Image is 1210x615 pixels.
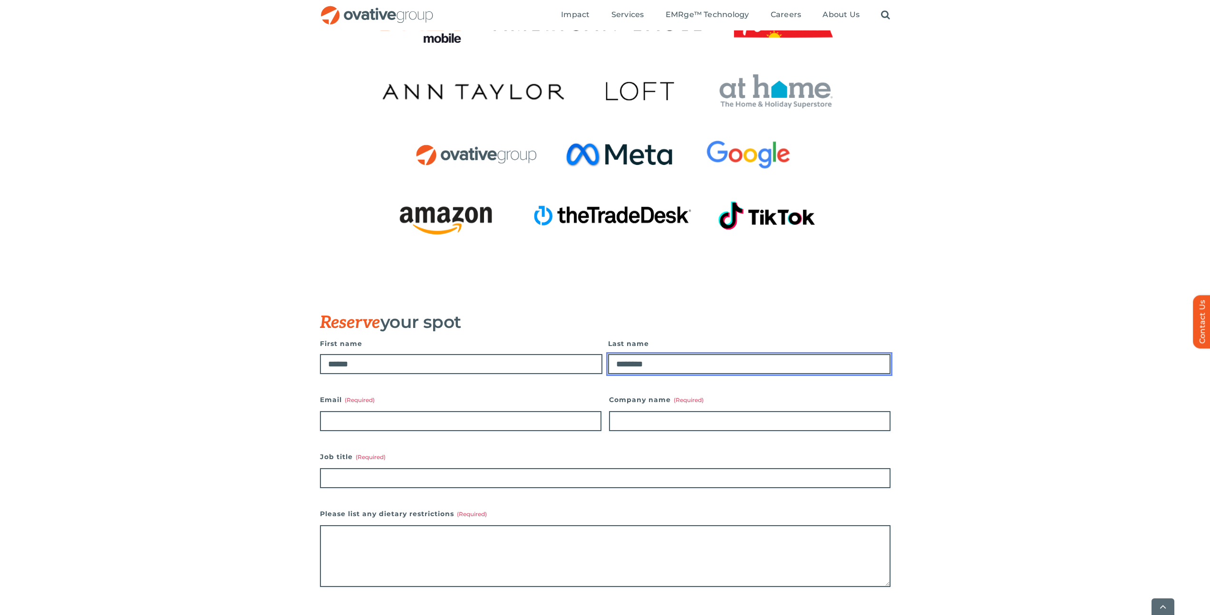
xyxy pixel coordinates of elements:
[881,10,890,20] a: Search
[611,10,644,19] span: Services
[561,10,590,19] span: Impact
[320,393,601,406] label: Email
[356,453,386,461] span: (Required)
[771,10,802,19] span: Careers
[320,337,602,350] label: First name
[608,337,891,350] label: Last name
[320,312,380,333] span: Reserve
[823,10,860,20] a: About Us
[823,10,860,19] span: About Us
[611,10,644,20] a: Services
[320,507,891,520] label: Please list any dietary restrictions
[320,450,891,463] label: Job title
[666,10,749,19] span: EMRge™ Technology
[771,10,802,20] a: Careers
[345,396,375,404] span: (Required)
[609,393,891,406] label: Company name
[457,510,487,518] span: (Required)
[674,396,704,404] span: (Required)
[666,10,749,20] a: EMRge™ Technology
[320,5,434,14] a: OG_Full_horizontal_RGB
[561,10,590,20] a: Impact
[320,312,843,332] h3: your spot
